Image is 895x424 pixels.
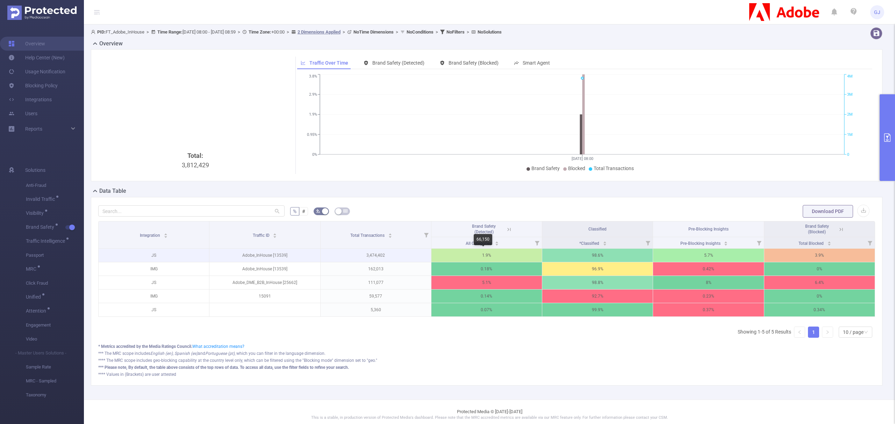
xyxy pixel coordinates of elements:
[98,344,192,349] b: * Metrics accredited by the Media Ratings Council.
[472,224,496,234] span: Brand Safety (Detected)
[164,232,168,236] div: Sort
[209,276,320,289] p: Adobe_DME_B2B_InHouse [25662]
[307,132,317,137] tspan: 0.95%
[8,107,37,120] a: Users
[312,152,317,157] tspan: 0%
[828,240,831,242] i: icon: caret-up
[449,60,499,66] span: Brand Safety (Blocked)
[26,211,46,215] span: Visibility
[799,241,825,246] span: Total Blocked
[680,241,722,246] span: Pre-Blocking Insights
[321,249,431,262] p: 3,474,402
[808,327,819,337] a: 1
[843,327,864,337] div: 10 / page
[434,29,440,35] span: >
[321,276,431,289] p: 111,077
[864,330,868,335] i: icon: down
[531,166,560,171] span: Brand Safety
[91,30,97,34] i: icon: user
[26,332,84,346] span: Video
[653,249,764,262] p: 5.7%
[653,276,764,289] p: 8%
[26,374,84,388] span: MRC - Sampled
[99,187,126,195] h2: Data Table
[144,29,151,35] span: >
[465,29,471,35] span: >
[309,74,317,79] tspan: 3.8%
[98,350,875,357] div: *** The MRC scope includes and , which you can filter in the language dimension.
[847,92,853,97] tspan: 3M
[764,249,875,262] p: 3.9%
[209,262,320,276] p: Adobe_InHouse [13539]
[474,234,492,245] div: 66,150
[388,232,392,236] div: Sort
[285,29,291,35] span: >
[431,303,542,316] p: 0.07%
[316,209,320,213] i: icon: bg-colors
[101,415,878,421] p: This is a stable, in production version of Protected Media's dashboard. Please note that the MRC ...
[653,290,764,303] p: 0.23%
[343,209,348,213] i: icon: table
[236,29,242,35] span: >
[99,290,209,303] p: IMG
[26,225,57,229] span: Brand Safety
[309,112,317,117] tspan: 1.9%
[99,249,209,262] p: JS
[764,276,875,289] p: 6.4%
[805,224,829,234] span: Brand Safety (Blocked)
[847,152,849,157] tspan: 0
[99,262,209,276] p: IMG
[603,243,607,245] i: icon: caret-down
[350,233,386,238] span: Total Transactions
[847,74,853,79] tspan: 4M
[26,248,84,262] span: Passport
[571,156,593,161] tspan: [DATE] 08:00
[25,163,45,177] span: Solutions
[301,60,306,65] i: icon: line-chart
[542,249,653,262] p: 98.6%
[99,276,209,289] p: JS
[724,243,728,245] i: icon: caret-down
[724,240,728,242] i: icon: caret-up
[825,330,830,334] i: icon: right
[495,240,499,244] div: Sort
[431,290,542,303] p: 0.14%
[764,262,875,276] p: 0%
[321,262,431,276] p: 162,013
[302,209,305,214] span: #
[157,29,182,35] b: Time Range:
[97,29,106,35] b: PID:
[542,303,653,316] p: 99.9%
[568,166,585,171] span: Blocked
[594,166,634,171] span: Total Transactions
[99,39,123,48] h2: Overview
[764,303,875,316] p: 0.34%
[603,240,607,242] i: icon: caret-up
[26,388,84,402] span: Taxonomy
[164,232,168,234] i: icon: caret-up
[738,327,791,338] li: Showing 1-5 of 5 Results
[309,60,348,66] span: Traffic Over Time
[542,290,653,303] p: 92.7%
[431,276,542,289] p: 5.1%
[25,122,42,136] a: Reports
[321,303,431,316] p: 5,360
[187,152,203,159] b: Total:
[321,290,431,303] p: 59,577
[273,232,277,236] div: Sort
[822,327,833,338] li: Next Page
[478,29,502,35] b: No Solutions
[724,240,728,244] div: Sort
[388,235,392,237] i: icon: caret-down
[542,276,653,289] p: 98.8%
[8,51,65,65] a: Help Center (New)
[407,29,434,35] b: No Conditions
[847,112,853,117] tspan: 2M
[192,344,244,349] a: What accreditation means?
[803,205,853,218] button: Download PDF
[353,29,394,35] b: No Time Dimensions
[603,240,607,244] div: Sort
[205,351,235,356] i: Portuguese (pt)
[874,5,880,19] span: GJ
[466,241,493,246] span: All Categories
